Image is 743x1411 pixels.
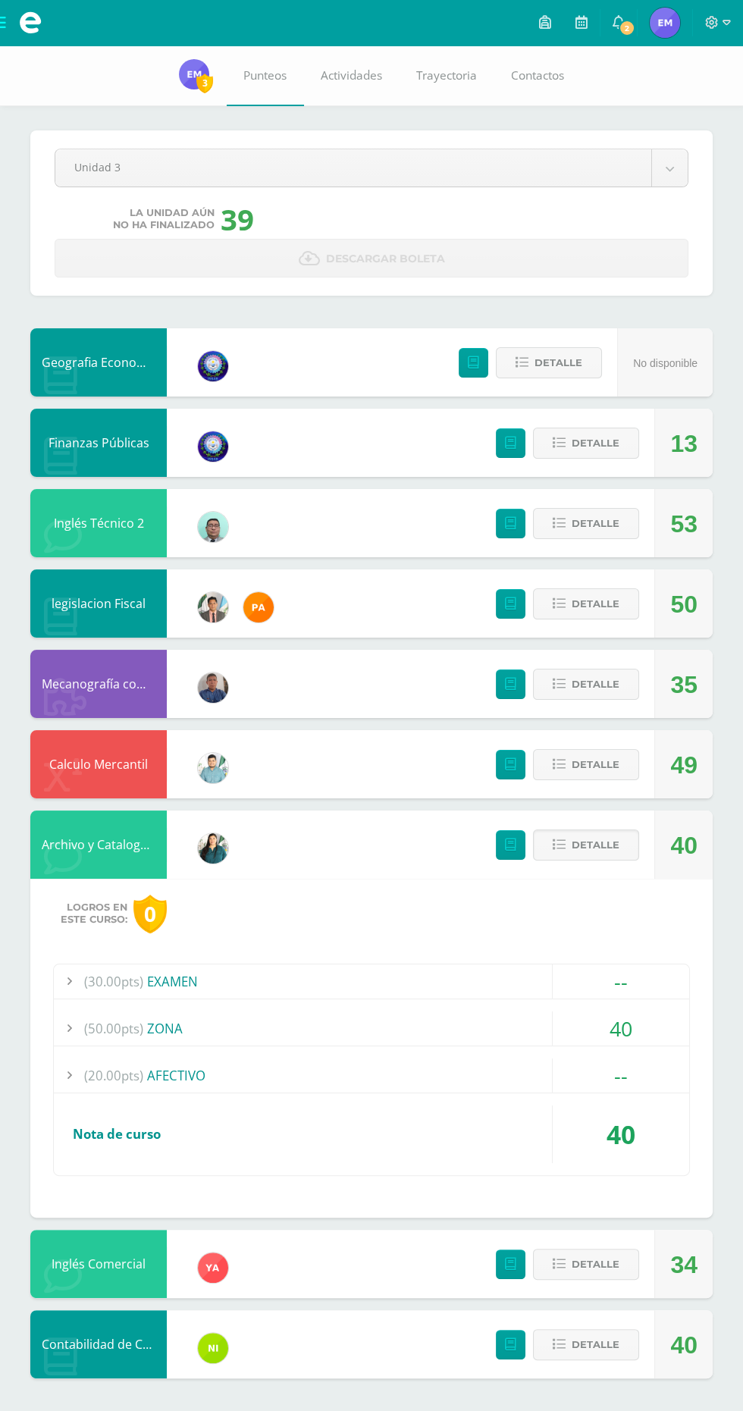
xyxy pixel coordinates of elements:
[633,357,698,369] span: No disponible
[198,1253,228,1283] img: 90ee13623fa7c5dbc2270dab131931b4.png
[572,590,619,618] span: Detalle
[533,669,639,700] button: Detalle
[30,650,167,718] div: Mecanografía computarizada
[511,67,564,83] span: Contactos
[572,1250,619,1278] span: Detalle
[198,592,228,622] img: d725921d36275491089fe2b95fc398a7.png
[30,1310,167,1378] div: Contabilidad de Costos
[533,588,639,619] button: Detalle
[54,1011,689,1046] div: ZONA
[572,1331,619,1359] span: Detalle
[572,429,619,457] span: Detalle
[553,1058,689,1093] div: --
[84,1011,143,1046] span: (50.00pts)
[30,730,167,798] div: Calculo Mercantil
[243,67,287,83] span: Punteos
[670,1231,698,1299] div: 34
[30,409,167,477] div: Finanzas Públicas
[533,1329,639,1360] button: Detalle
[670,651,698,719] div: 35
[198,753,228,783] img: 3bbeeb896b161c296f86561e735fa0fc.png
[400,45,494,106] a: Trayectoria
[30,489,167,557] div: Inglés Técnico 2
[494,45,582,106] a: Contactos
[670,490,698,558] div: 53
[198,351,228,381] img: 38991008722c8d66f2d85f4b768620e4.png
[133,895,167,933] div: 0
[198,431,228,462] img: 38991008722c8d66f2d85f4b768620e4.png
[84,964,143,999] span: (30.00pts)
[670,811,698,880] div: 40
[533,428,639,459] button: Detalle
[198,833,228,864] img: f58bb6038ea3a85f08ed05377cd67300.png
[198,1333,228,1363] img: ca60df5ae60ada09d1f93a1da4ab2e41.png
[535,349,582,377] span: Detalle
[198,512,228,542] img: d4d564538211de5578f7ad7a2fdd564e.png
[533,749,639,780] button: Detalle
[533,829,639,861] button: Detalle
[670,1311,698,1379] div: 40
[221,199,254,239] div: 39
[650,8,680,38] img: 9ca8b07eed1c8b66a3dd7b5d2f85188a.png
[61,901,127,926] span: Logros en este curso:
[670,731,698,799] div: 49
[30,1230,167,1298] div: Inglés Comercial
[113,207,215,231] span: La unidad aún no ha finalizado
[416,67,477,83] span: Trayectoria
[54,1058,689,1093] div: AFECTIVO
[55,149,688,187] a: Unidad 3
[198,673,228,703] img: bf66807720f313c6207fc724d78fb4d0.png
[572,670,619,698] span: Detalle
[74,149,632,185] span: Unidad 3
[243,592,274,622] img: 81049356b3b16f348f04480ea0cb6817.png
[553,964,689,999] div: --
[30,569,167,638] div: legislacion Fiscal
[670,570,698,638] div: 50
[73,1125,161,1143] span: Nota de curso
[54,964,689,999] div: EXAMEN
[321,67,382,83] span: Actividades
[227,45,304,106] a: Punteos
[533,508,639,539] button: Detalle
[533,1249,639,1280] button: Detalle
[572,510,619,538] span: Detalle
[670,409,698,478] div: 13
[553,1105,689,1163] div: 40
[30,811,167,879] div: Archivo y Catalogacion EspIngles
[572,831,619,859] span: Detalle
[496,347,602,378] button: Detalle
[572,751,619,779] span: Detalle
[553,1011,689,1046] div: 40
[619,20,635,36] span: 2
[304,45,400,106] a: Actividades
[30,328,167,397] div: Geografia Economica
[84,1058,143,1093] span: (20.00pts)
[179,59,209,89] img: 9ca8b07eed1c8b66a3dd7b5d2f85188a.png
[196,74,213,92] span: 3
[326,240,445,277] span: Descargar boleta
